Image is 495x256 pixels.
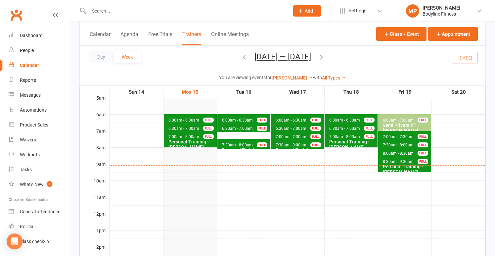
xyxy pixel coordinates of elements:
button: Class / Event [376,27,427,41]
button: Free Trials [148,31,172,45]
span: 7:00am - 8:00am [329,134,360,139]
div: Personal Training - [PERSON_NAME] [275,147,323,158]
span: 7:00am - 8:00am [168,134,200,139]
div: Product Sales [20,122,48,128]
div: FULL [418,118,428,123]
div: FULL [364,118,375,123]
a: Product Sales [9,118,70,132]
div: Dashboard [20,33,43,38]
span: 6:30am - 7:00am [222,126,253,131]
span: 6:00am - 6:30am [275,118,307,123]
a: Class kiosk mode [9,234,70,249]
div: 8am [80,144,110,161]
div: Semi Private PT - [PERSON_NAME], [PERSON_NAME] [382,123,430,138]
div: Tasks [20,167,32,172]
div: Wed 17 [271,88,324,96]
span: 7:00am - 7:30am [382,134,414,139]
div: FULL [203,126,214,131]
div: FULL [418,142,428,147]
div: Personal Training - [PERSON_NAME] [222,131,269,141]
div: 7am [80,128,110,144]
div: Sat 20 [432,88,485,96]
div: 4am [80,77,110,94]
div: General attendance [20,209,60,214]
div: 11am [80,194,110,210]
button: Add [293,5,321,17]
span: 7:30am - 8:00am [382,143,414,147]
div: FULL [257,118,267,123]
span: 6:00am - 6:30am [168,118,200,123]
a: Roll call [9,219,70,234]
button: Appointment [428,27,478,41]
span: 6:30am - 7:00am [329,126,360,131]
span: 8:00am - 8:30am [382,151,414,156]
a: Dashboard [9,28,70,43]
div: Thu 18 [325,88,378,96]
div: FULL [257,126,267,131]
a: Waivers [9,132,70,147]
button: Calendar [90,31,111,45]
a: Reports [9,73,70,88]
div: Automations [20,107,47,113]
div: People [20,48,34,53]
button: Trainers [182,31,201,45]
div: Sun 14 [110,88,163,96]
span: 7:00am - 7:30am [275,134,307,139]
strong: with [313,75,322,80]
div: 12pm [80,210,110,227]
div: Personal Training - [PERSON_NAME] [329,139,376,150]
div: FULL [418,134,428,139]
span: 6:00am - 6:30am [222,118,253,123]
a: General attendance kiosk mode [9,204,70,219]
div: FULL [203,118,214,123]
input: Search... [87,6,285,16]
a: All Types [322,75,346,80]
div: FULL [310,142,321,147]
span: 7:30am - 8:00am [222,143,253,147]
div: Fri 19 [379,88,431,96]
div: FULL [418,151,428,156]
div: Class check-in [20,239,49,244]
div: MP [406,4,419,18]
div: Personal Training - [PERSON_NAME] [382,164,430,175]
button: Agenda [120,31,138,45]
strong: You are viewing events [219,75,266,80]
a: Calendar [9,58,70,73]
div: Personal Training - [PERSON_NAME] [168,139,215,150]
span: Settings [348,3,367,18]
span: 6:00am - 6:30am [329,118,360,123]
div: Calendar [20,63,39,68]
div: Bodyline Fitness [423,11,460,17]
div: Waivers [20,137,36,142]
span: 6:30am - 7:00am [275,126,307,131]
a: Messages [9,88,70,103]
a: [PERSON_NAME] [272,75,313,80]
div: FULL [310,134,321,139]
div: FULL [418,159,428,164]
a: Tasks [9,162,70,177]
span: Add [305,8,313,14]
div: [PERSON_NAME] [423,5,460,11]
div: Reports [20,77,36,83]
a: Clubworx [8,7,24,23]
span: 7:30am - 8:00am [275,143,307,147]
div: 5am [80,94,110,111]
div: FULL [310,126,321,131]
a: What's New1 [9,177,70,192]
div: Tue 16 [218,88,270,96]
button: Online Meetings [211,31,249,45]
div: FULL [257,142,267,147]
span: 8:30am - 9:30am [382,159,414,164]
div: 9am [80,161,110,177]
button: Day [89,51,113,63]
div: What's New [20,182,44,187]
div: Open Intercom Messenger [7,233,22,249]
strong: for [266,75,272,80]
a: Workouts [9,147,70,162]
button: Week [113,51,141,63]
button: [DATE] — [DATE] [254,52,311,61]
div: FULL [203,134,214,139]
div: 10am [80,177,110,194]
span: 6:00am - 7:00am [382,118,414,123]
div: Workouts [20,152,40,157]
